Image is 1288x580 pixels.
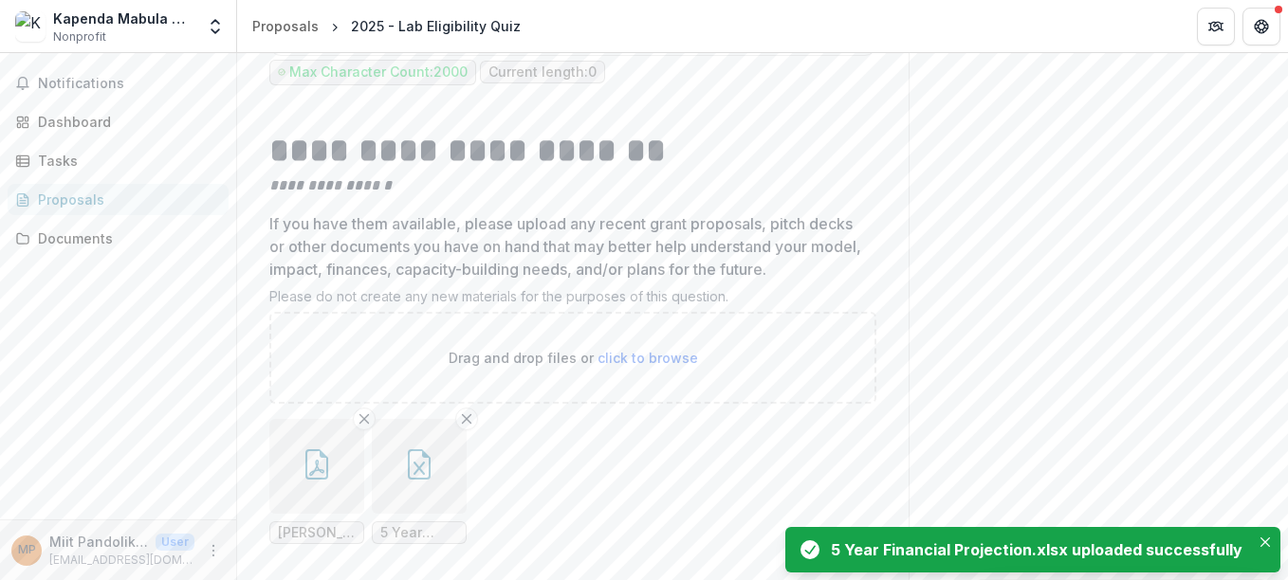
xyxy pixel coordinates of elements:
[353,408,376,430] button: Remove File
[53,9,194,28] div: Kapenda Mabula Natural Products Ltd
[269,288,876,312] div: Please do not create any new materials for the purposes of this question.
[1254,531,1277,553] button: Close
[269,419,364,544] div: Remove File[PERSON_NAME] _ICA Final Draft-1.pdf
[372,419,467,544] div: Remove File5 Year Financial Projection.xlsx
[38,151,213,171] div: Tasks
[18,544,36,556] div: Miit Pandoliker
[49,552,194,569] p: [EMAIL_ADDRESS][DOMAIN_NAME]
[278,525,356,541] span: [PERSON_NAME] _ICA Final Draft-1.pdf
[455,408,478,430] button: Remove File
[778,519,1288,580] div: Notifications-bottom-right
[15,11,46,42] img: Kapenda Mabula Natural Products Ltd
[8,184,229,215] a: Proposals
[38,190,213,209] div: Proposals
[351,16,521,36] div: 2025 - Lab Eligibility Quiz
[8,68,229,99] button: Notifications
[245,12,528,40] nav: breadcrumb
[1197,8,1235,45] button: Partners
[252,16,319,36] div: Proposals
[1242,8,1280,45] button: Get Help
[49,532,148,552] p: Miit Pandoliker
[8,223,229,254] a: Documents
[38,112,213,132] div: Dashboard
[8,106,229,137] a: Dashboard
[488,64,597,81] p: Current length: 0
[598,350,698,366] span: click to browse
[38,228,213,248] div: Documents
[289,64,468,81] p: Max Character Count: 2000
[380,525,458,541] span: 5 Year Financial Projection.xlsx
[202,539,225,562] button: More
[831,538,1242,561] div: 5 Year Financial Projection.xlsx uploaded successfully
[449,348,698,368] p: Drag and drop files or
[202,8,229,45] button: Open entity switcher
[8,145,229,176] a: Tasks
[269,212,865,281] p: If you have them available, please upload any recent grant proposals, pitch decks or other docume...
[38,76,221,92] span: Notifications
[156,534,194,551] p: User
[245,12,326,40] a: Proposals
[53,28,106,45] span: Nonprofit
